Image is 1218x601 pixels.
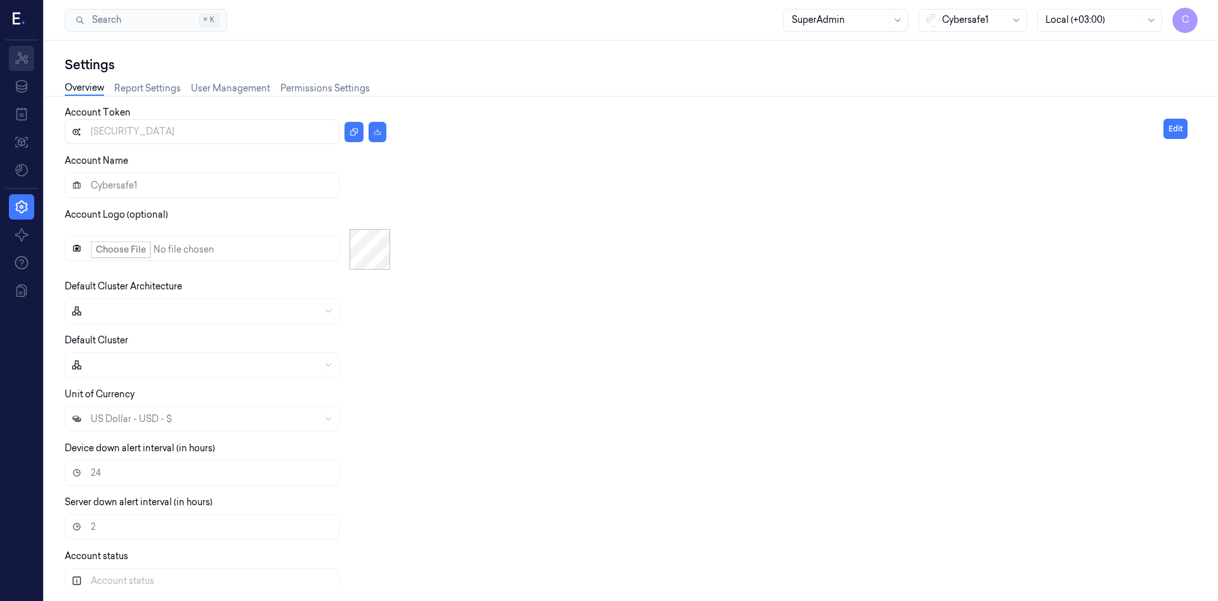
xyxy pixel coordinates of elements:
[65,235,339,261] input: Account Logo (optional)
[280,82,370,95] a: Permissions Settings
[65,496,213,508] label: Server down alert interval (in hours)
[65,173,339,198] input: Account Name
[65,209,168,220] label: Account Logo (optional)
[114,82,181,95] a: Report Settings
[65,460,339,485] input: Device down alert interval (in hours)
[65,334,128,346] label: Default Cluster
[65,56,1198,74] div: Settings
[65,388,134,400] label: Unit of Currency
[65,81,104,96] a: Overview
[65,107,131,118] label: Account Token
[65,442,215,454] label: Device down alert interval (in hours)
[65,550,128,562] label: Account status
[65,568,339,593] input: Account status
[65,281,182,292] label: Default Cluster Architecture
[1163,119,1188,139] button: Edit
[65,155,128,166] label: Account Name
[65,514,339,539] input: Server down alert interval (in hours)
[1172,8,1198,33] button: C
[65,9,227,32] button: Search⌘K
[191,82,270,95] a: User Management
[87,13,121,27] span: Search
